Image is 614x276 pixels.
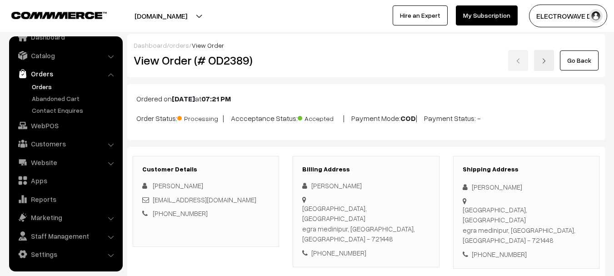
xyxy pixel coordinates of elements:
div: [PERSON_NAME] [302,181,429,191]
a: Customers [11,135,120,152]
span: [PERSON_NAME] [153,181,203,190]
a: [PHONE_NUMBER] [153,209,208,217]
div: [PERSON_NAME] [463,182,590,192]
b: [DATE] [172,94,195,103]
img: user [589,9,603,23]
a: Website [11,154,120,171]
div: [GEOGRAPHIC_DATA], [GEOGRAPHIC_DATA] egra medinipur, [GEOGRAPHIC_DATA], [GEOGRAPHIC_DATA] - 721448 [302,203,429,244]
b: 07:21 PM [201,94,231,103]
a: WebPOS [11,117,120,134]
h3: Billing Address [302,166,429,173]
a: Settings [11,246,120,262]
a: Marketing [11,209,120,226]
a: My Subscription [456,5,518,25]
div: [GEOGRAPHIC_DATA], [GEOGRAPHIC_DATA] egra medinipur, [GEOGRAPHIC_DATA], [GEOGRAPHIC_DATA] - 721448 [463,205,590,246]
p: Ordered on at [136,93,596,104]
a: Orders [11,65,120,82]
a: Catalog [11,47,120,64]
h2: View Order (# OD2389) [134,53,280,67]
button: [DOMAIN_NAME] [103,5,219,27]
a: Contact Enquires [30,105,120,115]
p: Order Status: | Accceptance Status: | Payment Mode: | Payment Status: - [136,111,596,124]
h3: Shipping Address [463,166,590,173]
b: COD [400,114,416,123]
span: Accepted [298,111,343,123]
a: Orders [30,82,120,91]
a: COMMMERCE [11,9,91,20]
a: Staff Management [11,228,120,244]
a: Apps [11,172,120,189]
a: Go Back [560,50,599,70]
a: Reports [11,191,120,207]
div: [PHONE_NUMBER] [302,248,429,258]
a: [EMAIL_ADDRESS][DOMAIN_NAME] [153,196,256,204]
a: Dashboard [134,41,167,49]
h3: Customer Details [142,166,270,173]
button: ELECTROWAVE DE… [529,5,607,27]
img: COMMMERCE [11,12,107,19]
a: Hire an Expert [393,5,448,25]
a: orders [169,41,189,49]
img: right-arrow.png [541,58,547,64]
a: Dashboard [11,29,120,45]
span: Processing [177,111,223,123]
span: View Order [192,41,224,49]
div: / / [134,40,599,50]
a: Abandoned Cart [30,94,120,103]
div: [PHONE_NUMBER] [463,249,590,260]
